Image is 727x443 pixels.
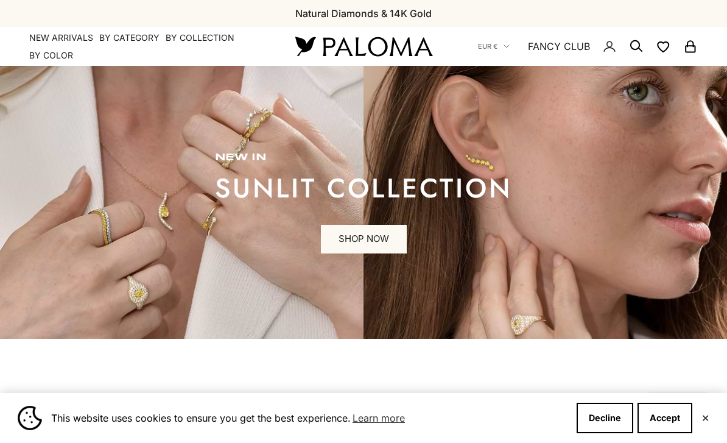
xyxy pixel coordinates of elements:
button: Decline [577,403,633,433]
p: Natural Diamonds & 14K Gold [295,5,432,21]
button: Close [701,414,709,422]
a: NEW ARRIVALS [29,32,93,44]
summary: By Category [99,32,160,44]
a: FANCY CLUB [528,38,590,54]
button: Accept [637,403,692,433]
nav: Secondary navigation [478,27,698,66]
button: EUR € [478,41,510,52]
p: sunlit collection [215,176,512,200]
span: This website uses cookies to ensure you get the best experience. [51,409,567,427]
nav: Primary navigation [29,32,266,62]
summary: By Collection [166,32,234,44]
summary: By Color [29,49,73,62]
a: SHOP NOW [321,225,407,254]
a: Learn more [351,409,407,427]
img: Cookie banner [18,406,42,430]
span: EUR € [478,41,497,52]
p: new in [215,152,512,164]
